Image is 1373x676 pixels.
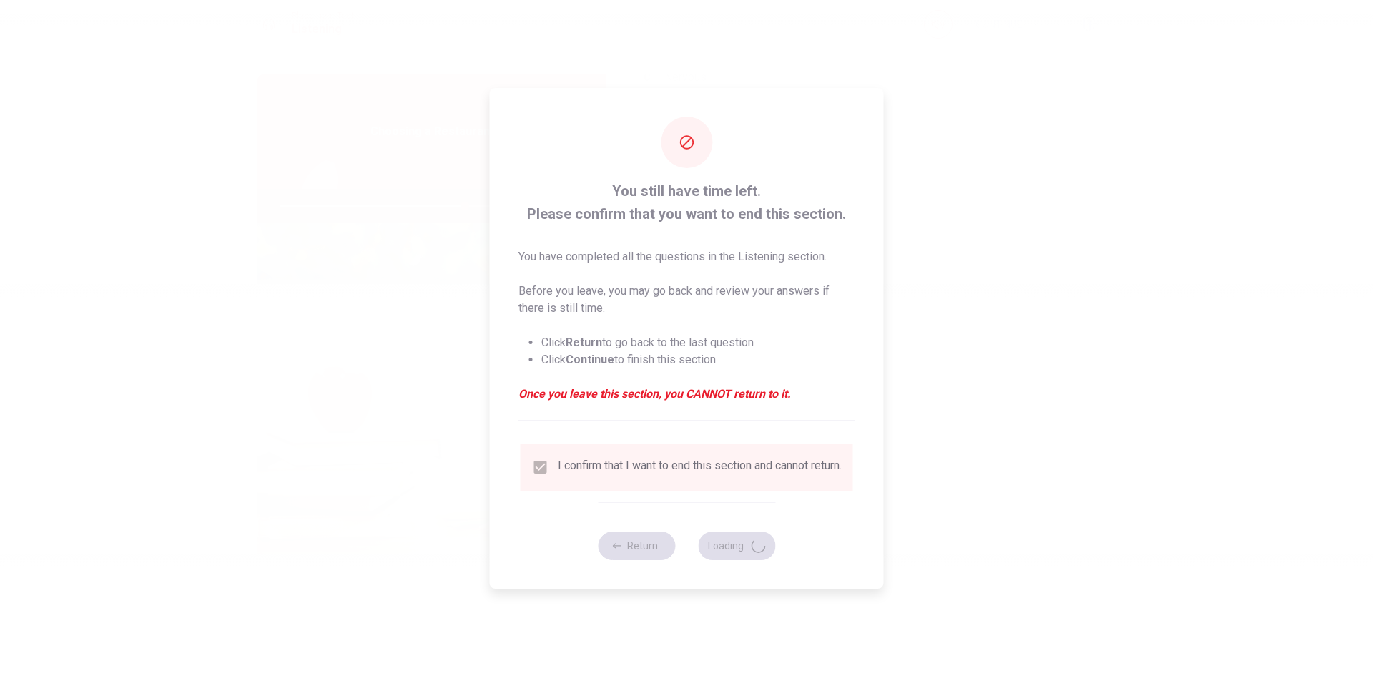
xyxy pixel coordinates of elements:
[541,351,855,368] li: Click to finish this section.
[698,532,775,560] button: Loading
[518,180,855,225] span: You still have time left. Please confirm that you want to end this section.
[558,459,842,476] div: I confirm that I want to end this section and cannot return.
[518,386,855,403] em: Once you leave this section, you CANNOT return to it.
[541,334,855,351] li: Click to go back to the last question
[518,283,855,317] p: Before you leave, you may go back and review your answers if there is still time.
[566,353,614,366] strong: Continue
[566,335,602,349] strong: Return
[598,532,675,560] button: Return
[518,248,855,265] p: You have completed all the questions in the Listening section.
